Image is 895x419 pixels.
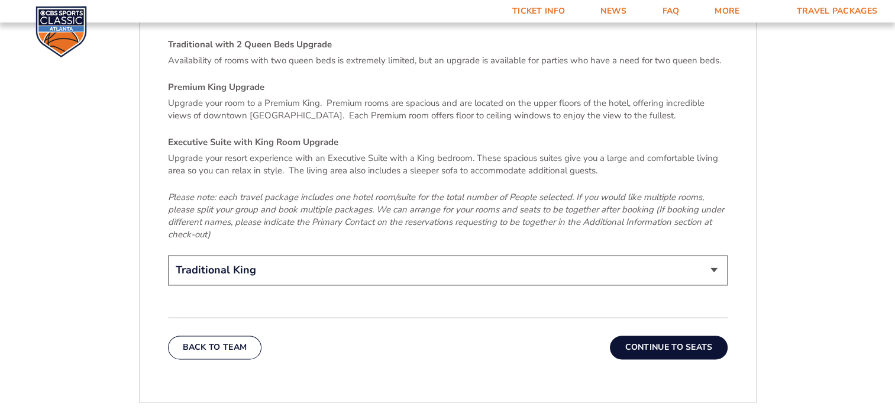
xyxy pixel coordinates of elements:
p: Upgrade your resort experience with an Executive Suite with a King bedroom. These spacious suites... [168,152,728,177]
button: Continue To Seats [610,336,727,359]
p: Availability of rooms with two queen beds is extremely limited, but an upgrade is available for p... [168,54,728,67]
img: CBS Sports Classic [35,6,87,57]
h4: Traditional with 2 Queen Beds Upgrade [168,38,728,51]
button: Back To Team [168,336,262,359]
em: Please note: each travel package includes one hotel room/suite for the total number of People sel... [168,191,724,240]
h4: Premium King Upgrade [168,81,728,94]
h4: Executive Suite with King Room Upgrade [168,136,728,149]
p: Upgrade your room to a Premium King. Premium rooms are spacious and are located on the upper floo... [168,97,728,122]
